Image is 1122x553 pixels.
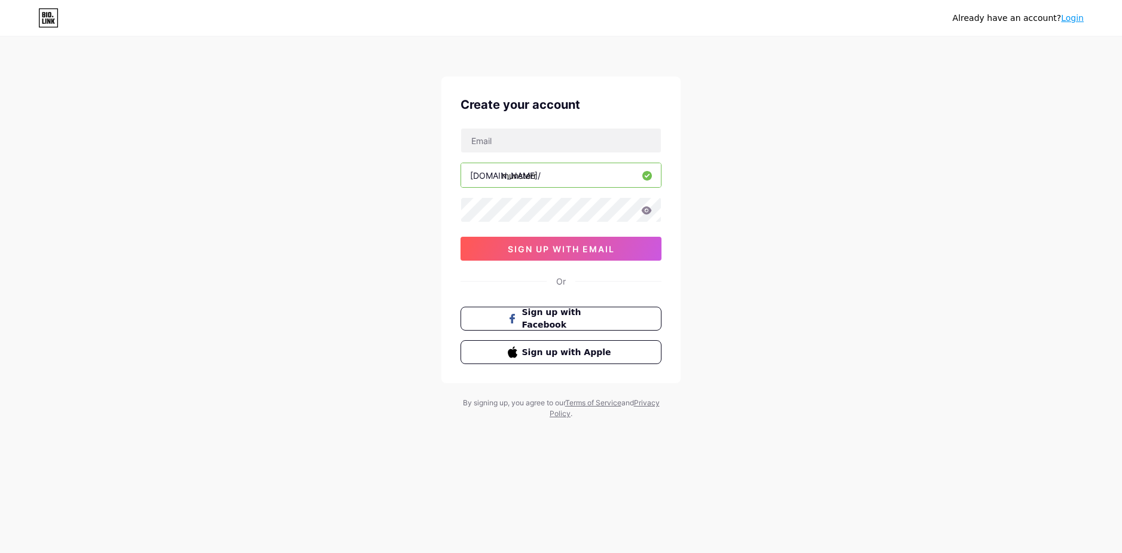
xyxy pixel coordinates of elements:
button: Sign up with Apple [461,340,661,364]
a: Terms of Service [565,398,621,407]
input: Email [461,129,661,152]
div: [DOMAIN_NAME]/ [470,169,541,182]
span: sign up with email [508,244,615,254]
button: sign up with email [461,237,661,261]
a: Login [1061,13,1084,23]
div: By signing up, you agree to our and . [459,398,663,419]
span: Sign up with Facebook [522,306,615,331]
div: Or [556,275,566,288]
span: Sign up with Apple [522,346,615,359]
button: Sign up with Facebook [461,307,661,331]
input: username [461,163,661,187]
div: Already have an account? [953,12,1084,25]
div: Create your account [461,96,661,114]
